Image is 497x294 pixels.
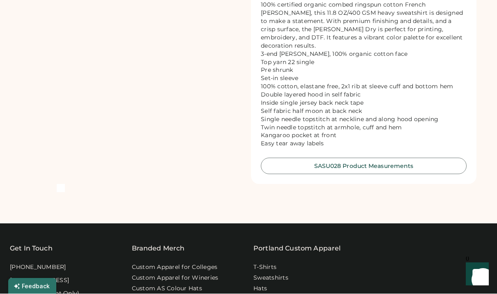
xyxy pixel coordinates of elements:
iframe: Front Chat [458,257,493,292]
a: Hats [253,285,267,293]
a: T-Shirts [253,264,276,272]
a: Custom Apparel for Colleges [132,264,218,272]
div: Branded Merch [132,244,185,254]
div: [PHONE_NUMBER] [10,264,66,272]
a: Custom AS Colour Hats [132,285,202,293]
button: SASU028 Product Measurements [261,158,467,175]
div: Get In Touch [10,244,53,254]
a: Sweatshirts [253,274,288,283]
div: [STREET_ADDRESS] [10,277,69,285]
a: Custom Apparel for Wineries [132,274,219,283]
a: Portland Custom Apparel [253,244,341,254]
